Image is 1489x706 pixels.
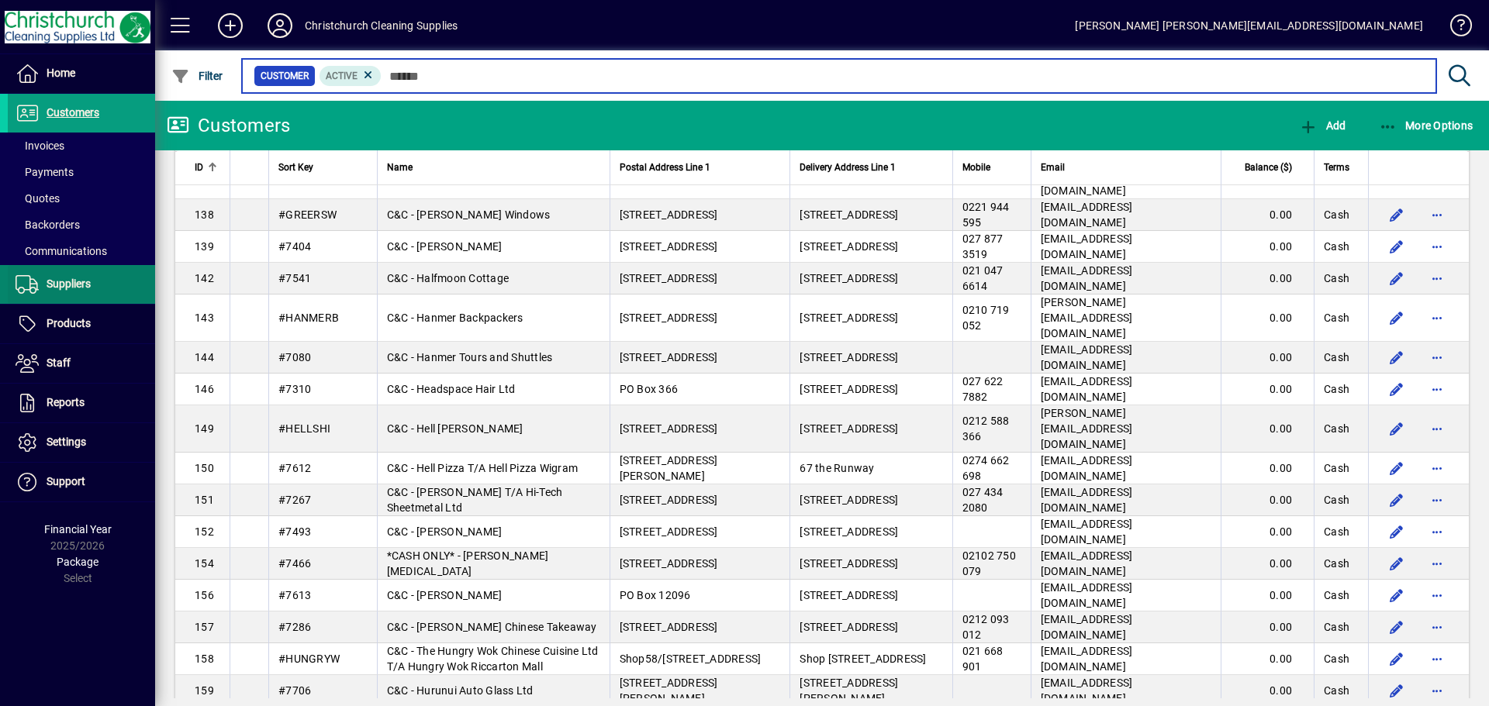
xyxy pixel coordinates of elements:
[16,192,60,205] span: Quotes
[278,589,311,601] span: #7613
[1384,266,1409,291] button: Edit
[1041,296,1133,339] span: [PERSON_NAME][EMAIL_ADDRESS][DOMAIN_NAME]
[278,462,311,474] span: #7612
[620,525,718,538] span: [STREET_ADDRESS]
[962,201,1010,229] span: 0221 944 595
[800,653,926,665] span: Shop [STREET_ADDRESS]
[1324,651,1349,666] span: Cash
[620,494,718,506] span: [STREET_ADDRESS]
[387,422,523,435] span: C&C - Hell [PERSON_NAME]
[8,212,155,238] a: Backorders
[620,677,718,704] span: [STREET_ADDRESS][PERSON_NAME]
[620,351,718,363] span: [STREET_ADDRESS]
[1324,207,1349,222] span: Cash
[8,305,155,343] a: Products
[1221,374,1314,405] td: 0.00
[620,272,718,284] span: [STREET_ADDRESS]
[962,454,1010,482] span: 0274 662 698
[1221,548,1314,580] td: 0.00
[1041,407,1133,450] span: [PERSON_NAME][EMAIL_ADDRESS][DOMAIN_NAME]
[962,159,1021,176] div: Mobile
[47,317,91,329] span: Products
[1425,163,1449,188] button: More options
[620,208,718,221] span: [STREET_ADDRESS]
[278,312,339,324] span: #HANMERB
[620,383,679,395] span: PO Box 366
[44,523,112,536] span: Financial Year
[195,383,214,395] span: 146
[195,494,214,506] span: 151
[1384,487,1409,512] button: Edit
[962,486,1004,514] span: 027 434 2080
[1384,163,1409,188] button: Edit
[620,653,762,665] span: Shop58/[STREET_ADDRESS]
[47,436,86,448] span: Settings
[1425,416,1449,441] button: More options
[1231,159,1306,176] div: Balance ($)
[1221,611,1314,643] td: 0.00
[1375,112,1477,139] button: More Options
[1425,519,1449,544] button: More options
[387,159,600,176] div: Name
[800,557,898,570] span: [STREET_ADDRESS]
[47,277,91,290] span: Suppliers
[1041,159,1211,176] div: Email
[1384,583,1409,608] button: Edit
[278,351,311,363] span: #7080
[1425,678,1449,703] button: More options
[1384,456,1409,480] button: Edit
[1041,264,1133,292] span: [EMAIL_ADDRESS][DOMAIN_NAME]
[620,240,718,253] span: [STREET_ADDRESS]
[195,159,220,176] div: ID
[1425,305,1449,330] button: More options
[1075,13,1423,38] div: [PERSON_NAME] [PERSON_NAME][EMAIL_ADDRESS][DOMAIN_NAME]
[195,312,214,324] span: 143
[195,422,214,435] span: 149
[1221,516,1314,548] td: 0.00
[278,159,313,176] span: Sort Key
[320,66,382,86] mat-chip: Activation Status: Active
[962,304,1010,332] span: 0210 719 052
[387,549,549,577] span: *CASH ONLY* - [PERSON_NAME] [MEDICAL_DATA]
[1324,239,1349,254] span: Cash
[16,166,74,178] span: Payments
[1041,375,1133,403] span: [EMAIL_ADDRESS][DOMAIN_NAME]
[8,133,155,159] a: Invoices
[8,159,155,185] a: Payments
[1324,350,1349,365] span: Cash
[1425,456,1449,480] button: More options
[195,462,214,474] span: 150
[962,645,1004,673] span: 021 668 901
[387,462,579,474] span: C&C - Hell Pizza T/A Hell Pizza Wigram
[800,589,898,601] span: [STREET_ADDRESS]
[255,12,305,40] button: Profile
[800,272,898,284] span: [STREET_ADDRESS]
[278,621,311,633] span: #7286
[8,344,155,383] a: Staff
[800,312,898,324] span: [STREET_ADDRESS]
[16,139,64,152] span: Invoices
[620,422,718,435] span: [STREET_ADDRESS]
[1324,492,1349,508] span: Cash
[1384,551,1409,576] button: Edit
[1384,416,1409,441] button: Edit
[326,71,358,81] span: Active
[1245,159,1292,176] span: Balance ($)
[387,486,563,514] span: C&C - [PERSON_NAME] T/A Hi-Tech Sheetmetal Ltd
[171,70,223,82] span: Filter
[1041,159,1065,176] span: Email
[168,62,227,90] button: Filter
[47,396,85,408] span: Reports
[387,159,413,176] span: Name
[1324,587,1349,603] span: Cash
[195,557,214,570] span: 154
[8,238,155,264] a: Communications
[387,208,551,221] span: C&C - [PERSON_NAME] Windows
[8,265,155,304] a: Suppliers
[1041,645,1133,673] span: [EMAIL_ADDRESS][DOMAIN_NAME]
[1425,202,1449,227] button: More options
[1384,305,1409,330] button: Edit
[278,208,337,221] span: #GREERSW
[1324,310,1349,325] span: Cash
[57,556,98,568] span: Package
